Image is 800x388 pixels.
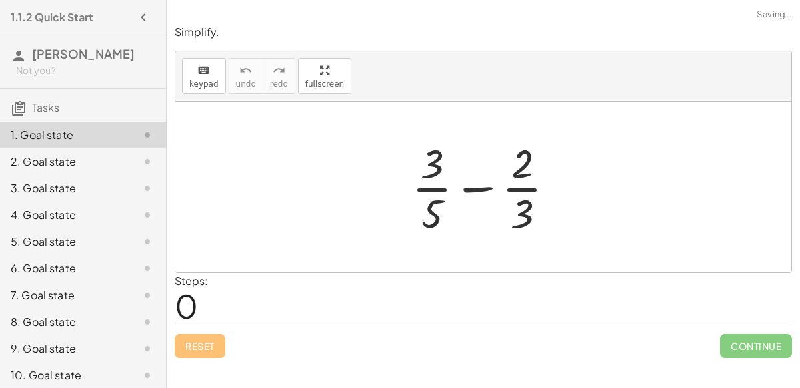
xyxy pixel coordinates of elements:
[11,314,118,330] div: 8. Goal state
[139,180,155,196] i: Task not started.
[175,285,198,326] span: 0
[182,58,226,94] button: keyboardkeypad
[11,260,118,276] div: 6. Goal state
[32,100,59,114] span: Tasks
[11,341,118,357] div: 9. Goal state
[11,9,93,25] h4: 1.1.2 Quick Start
[757,8,792,21] span: Saving…
[139,341,155,357] i: Task not started.
[236,79,256,89] span: undo
[16,64,155,77] div: Not you?
[175,274,208,288] label: Steps:
[305,79,344,89] span: fullscreen
[139,314,155,330] i: Task not started.
[175,25,792,40] p: Simplify.
[263,58,295,94] button: redoredo
[11,234,118,250] div: 5. Goal state
[11,367,118,383] div: 10. Goal state
[139,234,155,250] i: Task not started.
[32,46,135,61] span: [PERSON_NAME]
[270,79,288,89] span: redo
[11,127,118,143] div: 1. Goal state
[197,63,210,79] i: keyboard
[139,287,155,303] i: Task not started.
[139,207,155,223] i: Task not started.
[139,367,155,383] i: Task not started.
[189,79,219,89] span: keypad
[229,58,263,94] button: undoundo
[273,63,285,79] i: redo
[11,180,118,196] div: 3. Goal state
[139,127,155,143] i: Task not started.
[11,154,118,170] div: 2. Goal state
[239,63,252,79] i: undo
[139,154,155,170] i: Task not started.
[139,260,155,276] i: Task not started.
[11,287,118,303] div: 7. Goal state
[11,207,118,223] div: 4. Goal state
[298,58,351,94] button: fullscreen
